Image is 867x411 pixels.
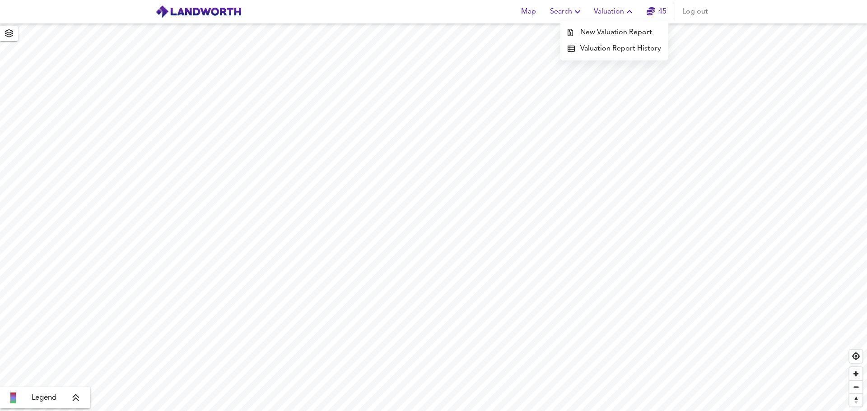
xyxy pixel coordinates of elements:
span: Search [550,5,583,18]
a: 45 [647,5,667,18]
a: Valuation Report History [560,41,668,57]
button: Search [546,3,587,21]
button: 45 [642,3,671,21]
span: Legend [32,393,56,403]
button: Log out [679,3,712,21]
a: New Valuation Report [560,24,668,41]
button: Zoom out [849,380,862,393]
span: Map [517,5,539,18]
button: Map [514,3,543,21]
button: Find my location [849,350,862,363]
span: Valuation [594,5,635,18]
span: Log out [682,5,708,18]
img: logo [155,5,242,18]
button: Valuation [590,3,639,21]
button: Reset bearing to north [849,393,862,406]
button: Zoom in [849,367,862,380]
